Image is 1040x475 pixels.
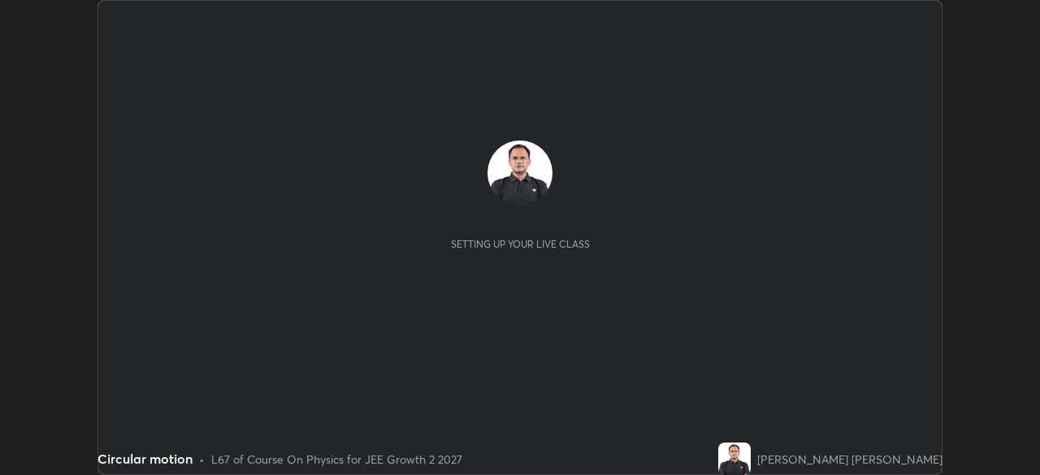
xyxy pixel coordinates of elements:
[451,238,590,250] div: Setting up your live class
[718,443,751,475] img: 9e00f7349d9f44168f923738ff900c7f.jpg
[757,451,942,468] div: [PERSON_NAME] [PERSON_NAME]
[211,451,462,468] div: L67 of Course On Physics for JEE Growth 2 2027
[97,449,193,469] div: Circular motion
[199,451,205,468] div: •
[487,140,552,205] img: 9e00f7349d9f44168f923738ff900c7f.jpg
